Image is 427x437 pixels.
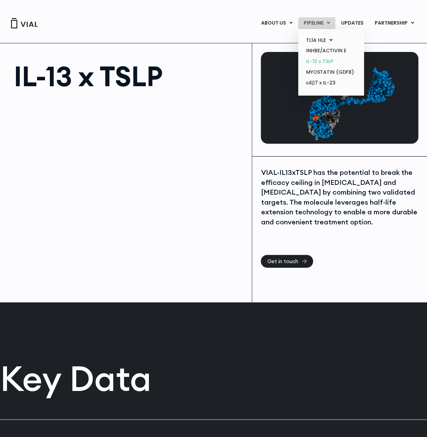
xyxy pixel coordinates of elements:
a: PARTNERSHIPMenu Toggle [369,17,420,29]
a: ABOUT USMenu Toggle [256,17,298,29]
div: VIAL-IL13xTSLP has the potential to break the efficacy ceiling in [MEDICAL_DATA] and [MEDICAL_DAT... [261,168,418,227]
a: Get in touch [261,255,313,268]
a: IL-13 x TSLP [301,56,361,67]
a: UPDATES [336,17,369,29]
a: TL1A HLEMenu Toggle [301,35,361,46]
a: MYOSTATIN (GDF8) [301,67,361,78]
a: INHBE/ACTIVIN E [301,45,361,56]
span: Get in touch [267,259,298,264]
img: Vial Logo [10,18,38,28]
a: α4β7 x IL-23 [301,78,361,89]
a: PIPELINEMenu Toggle [298,17,335,29]
h1: IL-13 x TSLP [14,62,245,90]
